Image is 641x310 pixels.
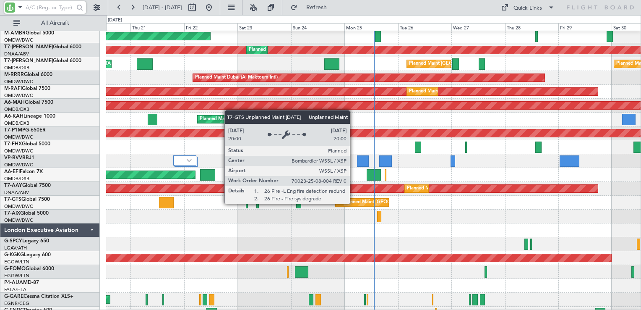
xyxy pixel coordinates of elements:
[4,45,81,50] a: T7-[PERSON_NAME]Global 6000
[4,142,50,147] a: T7-FHXGlobal 5000
[4,211,49,216] a: T7-AIXGlobal 5000
[4,100,53,105] a: A6-MAHGlobal 7500
[4,162,33,168] a: OMDW/DWC
[143,4,182,11] span: [DATE] - [DATE]
[4,197,50,202] a: T7-GTSGlobal 7500
[4,280,39,285] a: P4-AUAMD-87
[497,1,559,14] button: Quick Links
[4,169,43,174] a: A6-EFIFalcon 7X
[4,86,50,91] a: M-RAFIGlobal 7500
[4,286,26,293] a: FALA/HLA
[4,176,29,182] a: OMDB/DXB
[184,23,237,31] div: Fri 22
[4,203,33,210] a: OMDW/DWC
[4,58,53,63] span: T7-[PERSON_NAME]
[4,259,29,265] a: EGGW/LTN
[4,239,49,244] a: G-SPCYLegacy 650
[4,197,21,202] span: T7-GTS
[505,23,558,31] div: Thu 28
[4,239,22,244] span: G-SPCY
[130,23,184,31] div: Thu 21
[4,266,26,271] span: G-FOMO
[4,72,52,77] a: M-RRRRGlobal 6000
[4,189,29,196] a: DNAA/ABV
[271,141,403,153] div: Planned Maint [GEOGRAPHIC_DATA] ([GEOGRAPHIC_DATA])
[291,23,344,31] div: Sun 24
[4,300,29,307] a: EGNR/CEG
[249,44,331,56] div: Planned Maint Dubai (Al Maktoum Intl)
[4,294,23,299] span: G-GARE
[4,142,22,147] span: T7-FHX
[26,1,74,14] input: A/C (Reg. or Type)
[513,4,542,13] div: Quick Links
[409,85,492,98] div: Planned Maint Dubai (Al Maktoum Intl)
[4,252,24,257] span: G-KGKG
[4,273,29,279] a: EGGW/LTN
[4,294,73,299] a: G-GARECessna Citation XLS+
[108,17,122,24] div: [DATE]
[4,252,51,257] a: G-KGKGLegacy 600
[4,211,20,216] span: T7-AIX
[4,114,23,119] span: A6-KAH
[4,266,54,271] a: G-FOMOGlobal 6000
[4,92,33,99] a: OMDW/DWC
[195,71,278,84] div: Planned Maint Dubai (Al Maktoum Intl)
[4,45,53,50] span: T7-[PERSON_NAME]
[409,58,549,70] div: Planned Maint [GEOGRAPHIC_DATA] ([GEOGRAPHIC_DATA] Intl)
[4,65,29,71] a: OMDB/DXB
[4,72,24,77] span: M-RRRR
[9,16,91,30] button: All Aircraft
[4,217,33,223] a: OMDW/DWC
[4,120,29,126] a: OMDB/DXB
[4,134,33,140] a: OMDW/DWC
[4,58,81,63] a: T7-[PERSON_NAME]Global 6000
[200,113,282,126] div: Planned Maint Dubai (Al Maktoum Intl)
[4,86,22,91] span: M-RAFI
[4,183,51,188] a: T7-AAYGlobal 7500
[4,79,33,85] a: OMDW/DWC
[558,23,612,31] div: Fri 29
[4,100,25,105] span: A6-MAH
[4,169,20,174] span: A6-EFI
[237,23,291,31] div: Sat 23
[287,1,337,14] button: Refresh
[4,31,54,36] a: M-AMBRGlobal 5000
[4,245,27,251] a: LGAV/ATH
[407,182,490,195] div: Planned Maint Dubai (Al Maktoum Intl)
[4,51,29,57] a: DNAA/ABV
[398,23,451,31] div: Tue 26
[187,159,192,162] img: arrow-gray.svg
[4,37,33,43] a: OMDW/DWC
[4,128,46,133] a: T7-P1MPG-650ER
[4,114,55,119] a: A6-KAHLineage 1000
[4,183,22,188] span: T7-AAY
[4,148,33,154] a: OMDW/DWC
[4,128,25,133] span: T7-P1MP
[4,155,34,160] a: VP-BVVBBJ1
[338,196,442,209] div: Unplanned Maint [GEOGRAPHIC_DATA] (Seletar)
[4,280,23,285] span: P4-AUA
[4,31,26,36] span: M-AMBR
[344,23,398,31] div: Mon 25
[4,155,22,160] span: VP-BVV
[451,23,505,31] div: Wed 27
[22,20,89,26] span: All Aircraft
[299,5,334,11] span: Refresh
[4,106,29,113] a: OMDB/DXB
